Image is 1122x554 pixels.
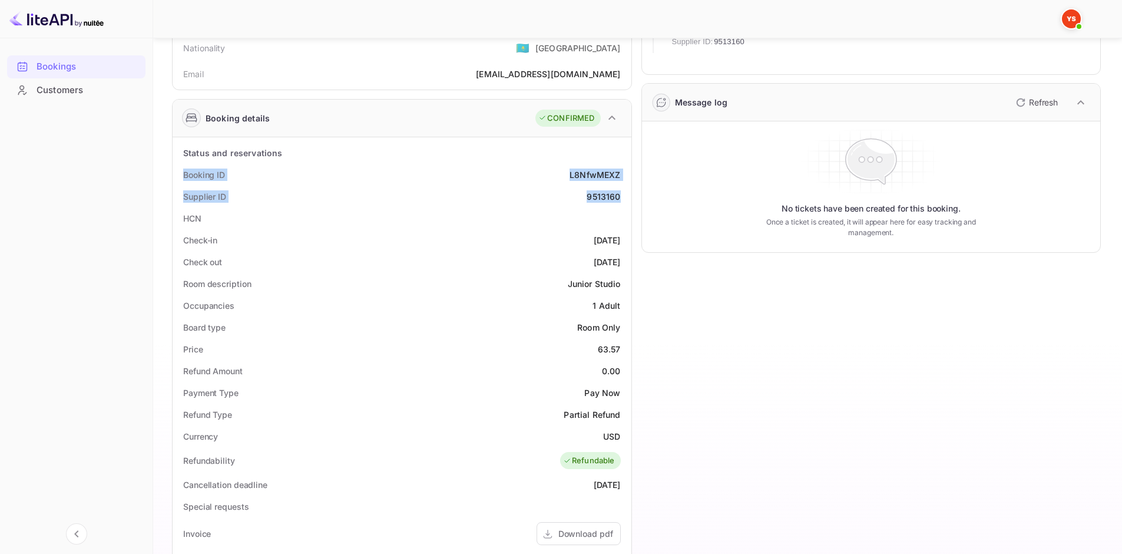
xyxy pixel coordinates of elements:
[535,42,621,54] div: [GEOGRAPHIC_DATA]
[183,479,267,491] div: Cancellation deadline
[564,408,620,421] div: Partial Refund
[7,79,145,101] a: Customers
[183,454,235,467] div: Refundability
[66,523,87,545] button: Collapse navigation
[183,68,204,80] div: Email
[183,299,234,312] div: Occupancies
[183,387,239,399] div: Payment Type
[37,60,140,74] div: Bookings
[206,112,270,124] div: Booking details
[568,278,621,290] div: Junior Studio
[7,79,145,102] div: Customers
[183,190,226,203] div: Supplier ID
[183,169,225,181] div: Booking ID
[183,430,218,443] div: Currency
[1029,96,1058,108] p: Refresh
[577,321,620,334] div: Room Only
[563,455,615,467] div: Refundable
[183,278,251,290] div: Room description
[183,527,211,540] div: Invoice
[587,190,620,203] div: 9513160
[183,147,282,159] div: Status and reservations
[183,42,226,54] div: Nationality
[672,36,713,48] span: Supplier ID:
[7,55,145,78] div: Bookings
[598,343,621,355] div: 63.57
[584,387,620,399] div: Pay Now
[183,212,201,225] div: HCN
[183,256,222,268] div: Check out
[603,430,620,443] div: USD
[538,113,594,124] div: CONFIRMED
[183,321,226,334] div: Board type
[1009,93,1063,112] button: Refresh
[570,169,620,181] div: L8NfwMEXZ
[594,256,621,268] div: [DATE]
[183,343,203,355] div: Price
[183,408,232,421] div: Refund Type
[602,365,621,377] div: 0.00
[747,217,994,238] p: Once a ticket is created, it will appear here for easy tracking and management.
[7,55,145,77] a: Bookings
[37,84,140,97] div: Customers
[594,479,621,491] div: [DATE]
[593,299,620,312] div: 1 Adult
[782,203,961,215] p: No tickets have been created for this booking.
[1062,9,1081,28] img: Yandex Support
[183,365,243,377] div: Refund Amount
[558,527,613,540] div: Download pdf
[476,68,620,80] div: [EMAIL_ADDRESS][DOMAIN_NAME]
[594,234,621,246] div: [DATE]
[9,9,104,28] img: LiteAPI logo
[183,234,217,246] div: Check-in
[516,37,529,58] span: United States
[183,500,249,513] div: Special requests
[675,96,728,108] div: Message log
[714,36,744,48] span: 9513160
